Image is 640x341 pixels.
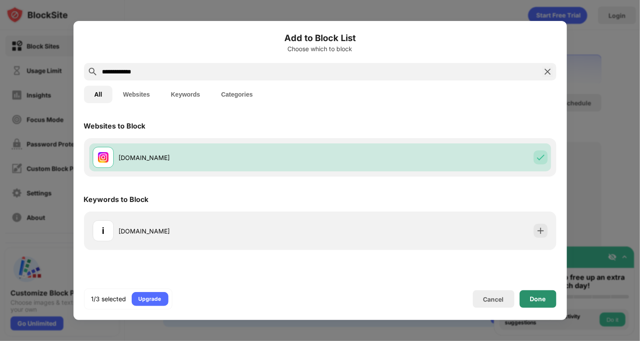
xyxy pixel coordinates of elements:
[102,224,104,237] div: i
[84,122,146,130] div: Websites to Block
[542,66,553,77] img: search-close
[84,31,556,45] h6: Add to Block List
[139,295,161,303] div: Upgrade
[483,296,504,303] div: Cancel
[119,226,320,236] div: [DOMAIN_NAME]
[84,45,556,52] div: Choose which to block
[87,66,98,77] img: search.svg
[211,86,263,103] button: Categories
[119,153,320,162] div: [DOMAIN_NAME]
[112,86,160,103] button: Websites
[84,195,149,204] div: Keywords to Block
[530,296,546,303] div: Done
[91,295,126,303] div: 1/3 selected
[98,152,108,163] img: favicons
[161,86,211,103] button: Keywords
[84,86,113,103] button: All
